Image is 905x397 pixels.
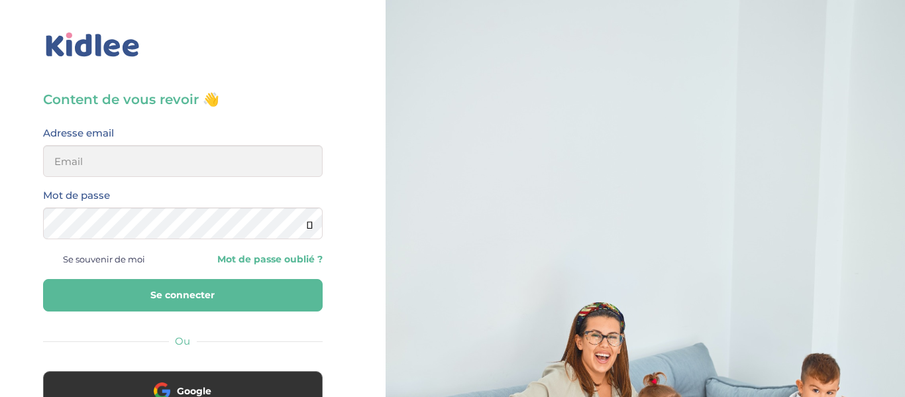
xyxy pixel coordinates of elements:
[43,30,142,60] img: logo_kidlee_bleu
[43,90,323,109] h3: Content de vous revoir 👋
[193,253,323,266] a: Mot de passe oublié ?
[43,279,323,312] button: Se connecter
[175,335,190,347] span: Ou
[43,145,323,177] input: Email
[63,251,145,268] span: Se souvenir de moi
[43,187,110,204] label: Mot de passe
[43,125,114,142] label: Adresse email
